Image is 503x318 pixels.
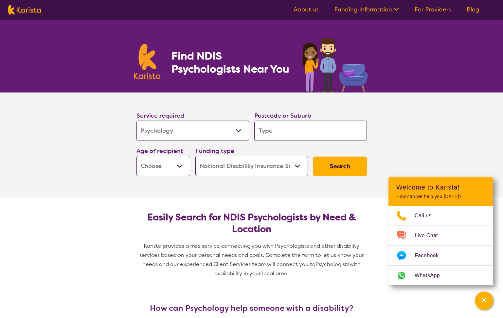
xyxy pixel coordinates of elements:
[415,6,451,13] a: For Providers
[388,266,493,285] a: Web link opens in a new tab.
[315,261,350,268] span: Psychologists
[294,6,319,13] a: About us
[254,121,367,141] input: Type
[396,194,485,199] p: How can we help you [DATE]?
[415,251,446,260] span: Facebook
[142,211,362,235] h2: Easily Search for NDIS Psychologists by Need & Location
[254,112,311,120] label: Postcode or Suburb
[475,292,493,310] button: Channel Menu
[388,177,493,285] div: Channel Menu
[195,147,234,155] label: Funding type
[415,271,448,280] span: WhatsApp
[396,183,485,191] h2: Welcome to Karista!
[134,44,161,79] img: Karista logo
[136,112,184,120] label: Service required
[139,243,365,268] span: Karista provides a free service connecting you with Psychologists and other disability services b...
[415,211,440,221] span: Call us
[467,6,479,13] a: Blog
[334,6,399,13] a: Funding Information
[300,35,369,92] img: psychology
[415,231,446,241] span: Live Chat
[171,49,293,75] h1: Find NDIS Psychologists Near You
[8,5,41,15] img: Karista logo
[388,206,493,285] ul: Choose channel
[134,304,369,313] h3: How can Psychology help someone with a disability?
[313,157,367,176] button: Search
[136,147,183,155] label: Age of recipient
